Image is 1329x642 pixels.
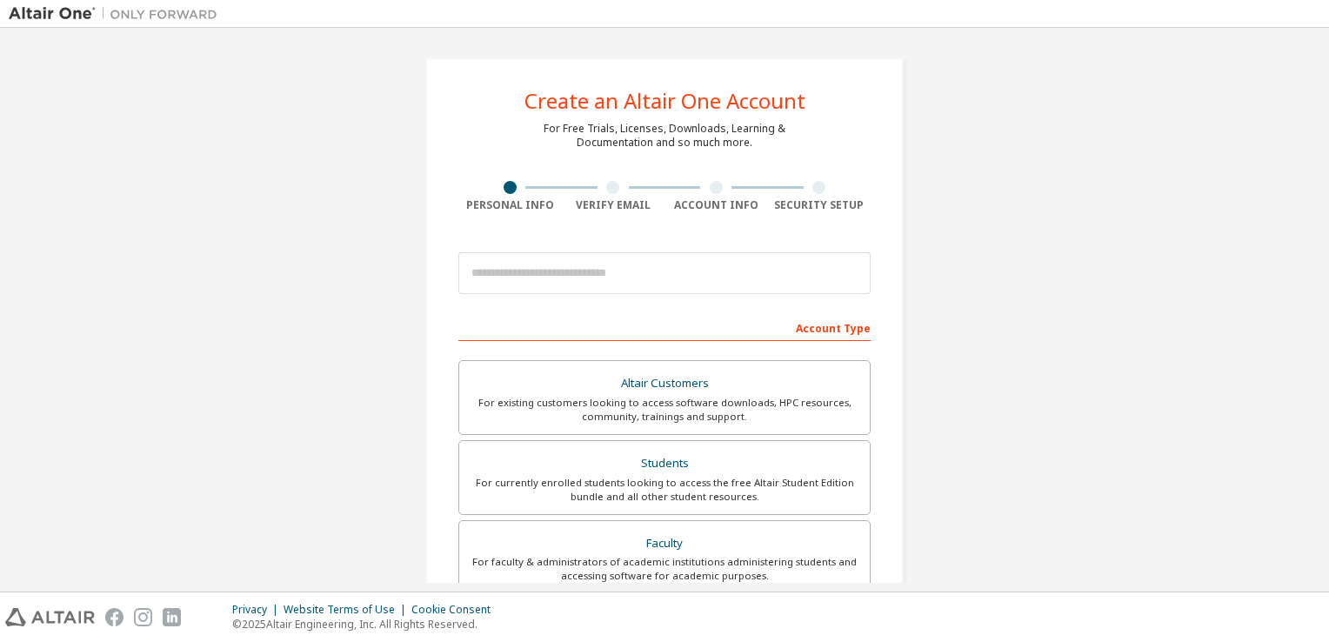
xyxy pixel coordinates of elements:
div: Security Setup [768,198,872,212]
div: For existing customers looking to access software downloads, HPC resources, community, trainings ... [470,396,859,424]
img: facebook.svg [105,608,124,626]
div: Account Info [664,198,768,212]
img: altair_logo.svg [5,608,95,626]
div: For Free Trials, Licenses, Downloads, Learning & Documentation and so much more. [544,122,785,150]
div: For faculty & administrators of academic institutions administering students and accessing softwa... [470,555,859,583]
img: linkedin.svg [163,608,181,626]
div: Altair Customers [470,371,859,396]
p: © 2025 Altair Engineering, Inc. All Rights Reserved. [232,617,501,632]
img: instagram.svg [134,608,152,626]
img: Altair One [9,5,226,23]
div: Create an Altair One Account [524,90,805,111]
div: Cookie Consent [411,603,501,617]
div: Account Type [458,313,871,341]
div: Faculty [470,532,859,556]
div: For currently enrolled students looking to access the free Altair Student Edition bundle and all ... [470,476,859,504]
div: Website Terms of Use [284,603,411,617]
div: Personal Info [458,198,562,212]
div: Verify Email [562,198,665,212]
div: Privacy [232,603,284,617]
div: Students [470,451,859,476]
